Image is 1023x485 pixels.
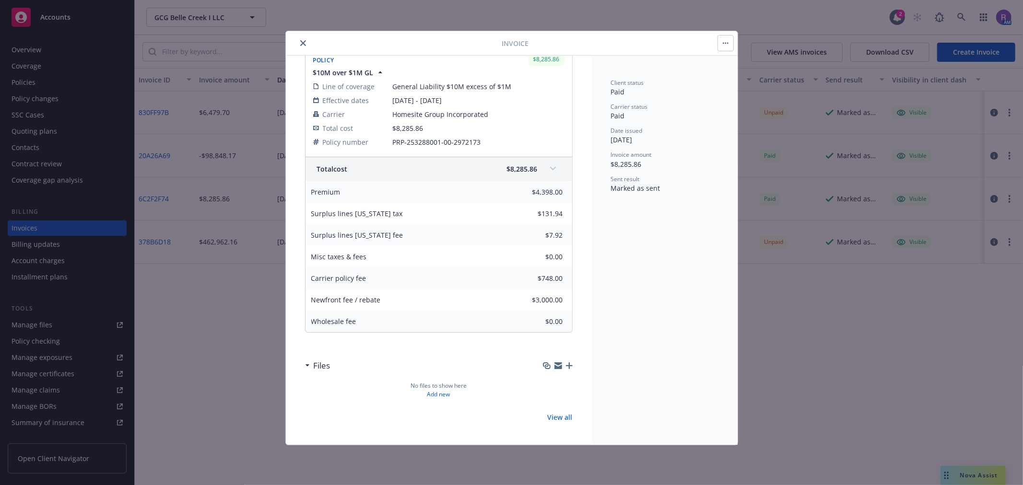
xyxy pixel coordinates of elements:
[393,95,564,105] span: [DATE] - [DATE]
[611,87,625,96] span: Paid
[313,68,385,78] button: $10M over $1M GL
[611,184,660,193] span: Marked as sent
[393,109,564,119] span: Homesite Group Incorporated
[611,135,633,144] span: [DATE]
[502,38,529,48] span: Invoice
[529,53,564,65] div: $8,285.86
[507,164,538,174] span: $8,285.86
[506,228,569,242] input: 0.00
[311,252,367,261] span: Misc taxes & fees
[311,231,403,240] span: Surplus lines [US_STATE] fee
[611,111,625,120] span: Paid
[506,314,569,328] input: 0.00
[323,81,375,92] span: Line of coverage
[427,390,450,399] a: Add new
[317,164,348,174] span: Total cost
[393,137,564,147] span: PRP-253288001-00-2972173
[506,292,569,307] input: 0.00
[323,95,369,105] span: Effective dates
[323,123,353,133] span: Total cost
[323,109,345,119] span: Carrier
[548,412,573,422] a: View all
[611,175,640,183] span: Sent result
[611,103,648,111] span: Carrier status
[306,157,572,181] div: Totalcost$8,285.86
[506,206,569,220] input: 0.00
[311,295,381,304] span: Newfront fee / rebate
[313,68,374,78] span: $10M over $1M GL
[506,249,569,264] input: 0.00
[323,137,369,147] span: Policy number
[411,381,467,390] span: No files to show here
[506,271,569,285] input: 0.00
[506,185,569,199] input: 0.00
[313,56,334,64] span: Policy
[611,127,643,135] span: Date issued
[611,79,644,87] span: Client status
[311,209,403,218] span: Surplus lines [US_STATE] tax
[393,81,564,92] span: General Liability $10M excess of $1M
[311,187,341,196] span: Premium
[297,37,309,49] button: close
[611,150,652,159] span: Invoice amount
[305,359,330,372] div: Files
[393,124,423,133] span: $8,285.86
[311,317,356,326] span: Wholesale fee
[311,274,366,283] span: Carrier policy fee
[611,160,642,169] span: $8,285.86
[314,359,330,372] h3: Files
